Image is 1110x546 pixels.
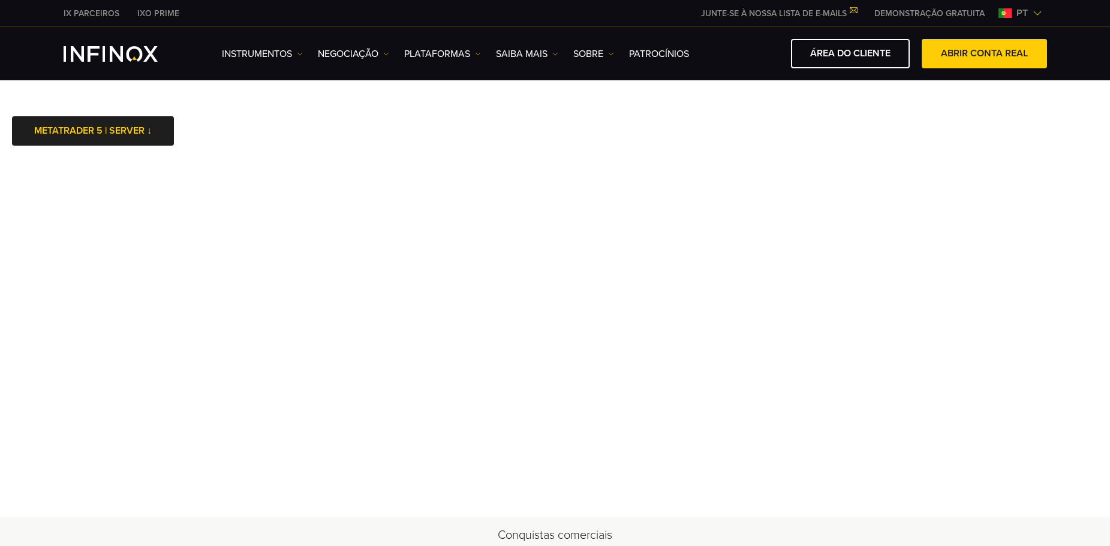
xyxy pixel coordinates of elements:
a: METATRADER 5 | SERVER ↓ [12,116,174,146]
a: Instrumentos [222,47,303,61]
a: INFINOX MENU [865,7,994,20]
a: ABRIR CONTA REAL [922,39,1047,68]
a: PLATAFORMAS [404,47,481,61]
a: JUNTE-SE À NOSSA LISTA DE E-MAILS [692,8,865,19]
a: Saiba mais [496,47,558,61]
a: NEGOCIAÇÃO [318,47,389,61]
a: INFINOX Logo [64,46,186,62]
a: SOBRE [573,47,614,61]
a: INFINOX [128,7,188,20]
a: INFINOX [55,7,128,20]
a: Patrocínios [629,47,689,61]
h2: Conquistas comerciais [136,527,975,544]
a: ÁREA DO CLIENTE [791,39,910,68]
span: pt [1012,6,1033,20]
